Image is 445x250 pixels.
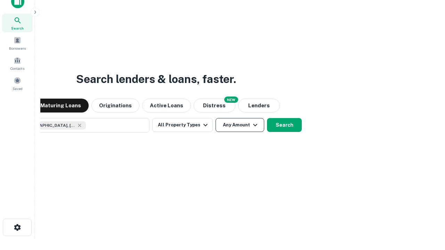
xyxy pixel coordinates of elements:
a: Saved [2,74,33,93]
button: Any Amount [216,118,264,132]
button: Maturing Loans [33,99,89,112]
span: Contacts [10,66,24,71]
a: Contacts [2,54,33,73]
iframe: Chat Widget [410,194,445,228]
button: Lenders [238,99,280,112]
span: Saved [13,86,23,91]
button: Search [267,118,302,132]
a: Search [2,14,33,32]
button: Active Loans [142,99,191,112]
button: Search distressed loans with lien and other non-mortgage details. [194,99,235,112]
button: [GEOGRAPHIC_DATA], [GEOGRAPHIC_DATA], [GEOGRAPHIC_DATA] [10,118,149,133]
span: [GEOGRAPHIC_DATA], [GEOGRAPHIC_DATA], [GEOGRAPHIC_DATA] [23,122,75,128]
a: Borrowers [2,34,33,52]
span: Borrowers [9,45,26,51]
button: All Property Types [152,118,213,132]
h3: Search lenders & loans, faster. [76,71,236,87]
button: Originations [91,99,139,112]
span: Search [11,25,24,31]
div: NEW [224,97,238,103]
